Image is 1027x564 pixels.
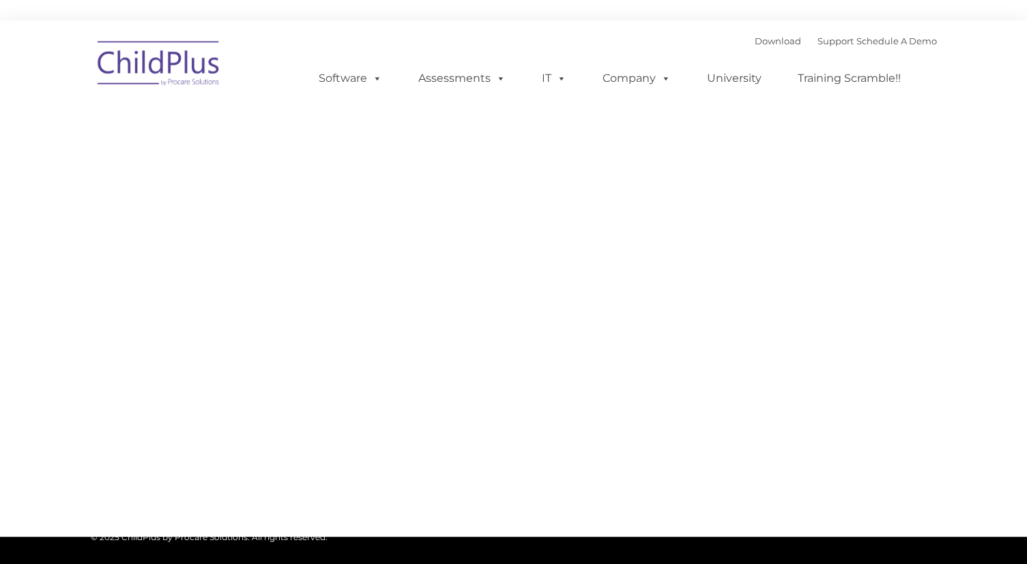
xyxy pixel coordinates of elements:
[528,65,580,92] a: IT
[755,35,937,46] font: |
[91,532,328,542] span: © 2025 ChildPlus by Procare Solutions. All rights reserved.
[818,35,854,46] a: Support
[405,65,519,92] a: Assessments
[91,31,227,100] img: ChildPlus by Procare Solutions
[305,65,396,92] a: Software
[589,65,684,92] a: Company
[856,35,937,46] a: Schedule A Demo
[693,65,775,92] a: University
[755,35,801,46] a: Download
[784,65,914,92] a: Training Scramble!!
